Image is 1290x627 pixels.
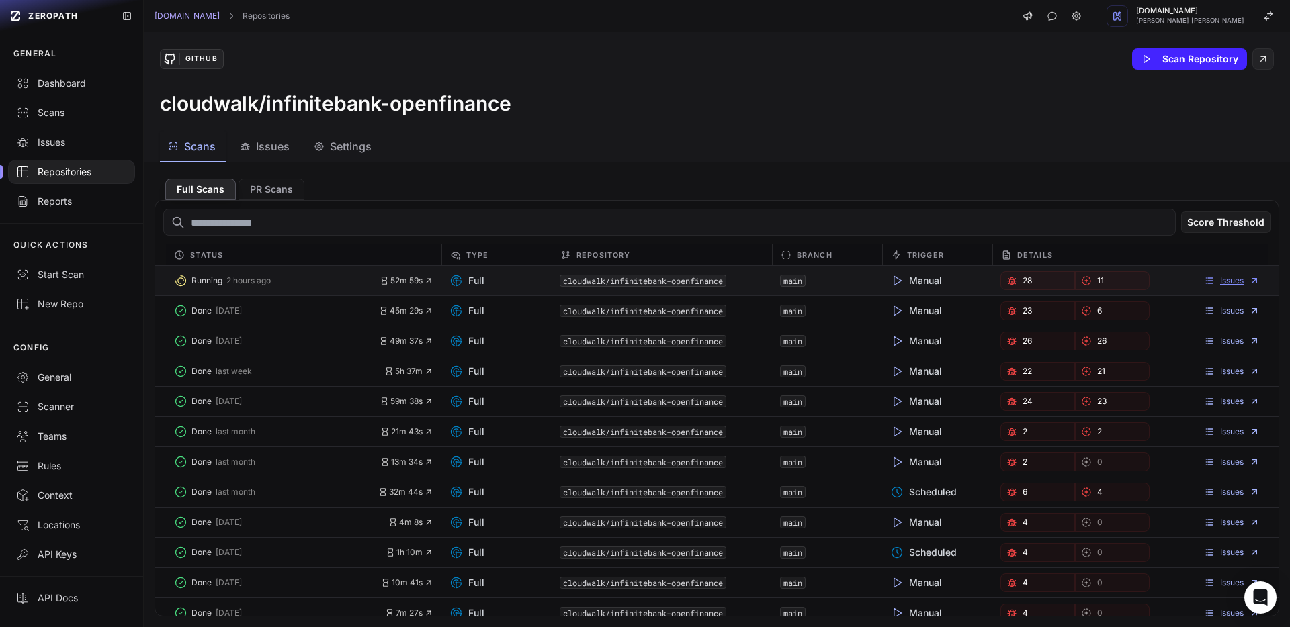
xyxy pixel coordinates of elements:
[1000,573,1075,592] a: 4
[216,305,242,316] span: [DATE]
[226,275,271,286] span: 2 hours ago
[560,456,726,468] code: cloudwalk/infinitebank-openfinance
[155,356,1279,386] div: Done last week 5h 37m Full cloudwalk/infinitebank-openfinance main Manual 22 21 Issues
[890,274,942,287] span: Manual
[379,305,433,316] button: 45m 29s
[388,517,433,528] button: 4m 8s
[226,11,236,21] svg: chevron right,
[890,304,942,318] span: Manual
[1023,336,1032,346] span: 26
[385,608,433,618] button: 7m 27s
[449,606,484,620] span: Full
[1097,456,1103,467] span: 0
[216,487,255,497] span: last month
[16,400,127,414] div: Scanner
[1097,547,1103,558] span: 0
[174,362,384,381] button: Done last week
[256,138,290,154] span: Issues
[783,426,802,437] a: main
[191,577,212,588] span: Done
[441,244,552,265] div: Type
[5,5,111,27] a: ZEROPATH
[1097,608,1103,618] span: 0
[1023,396,1033,407] span: 24
[783,487,802,497] a: main
[1023,305,1032,316] span: 23
[216,456,255,467] span: last month
[13,342,49,353] p: CONFIG
[1204,336,1260,346] a: Issues
[216,396,242,407] span: [DATE]
[1204,396,1260,407] a: Issues
[560,365,726,377] code: cloudwalk/infinitebank-openfinance
[1075,392,1150,411] button: 23
[1000,604,1075,622] a: 4
[386,547,433,558] button: 1h 10m
[16,591,127,605] div: API Docs
[1097,396,1107,407] span: 23
[381,577,433,588] button: 10m 41s
[1097,336,1107,346] span: 26
[380,275,433,286] button: 52m 59s
[1000,392,1075,411] button: 24
[449,516,484,529] span: Full
[191,336,212,346] span: Done
[216,547,242,558] span: [DATE]
[890,334,942,348] span: Manual
[1023,577,1028,588] span: 4
[384,366,433,377] button: 5h 37m
[13,240,89,250] p: QUICK ACTIONS
[1023,366,1032,377] span: 22
[1075,422,1150,441] button: 2
[449,395,484,408] span: Full
[992,244,1158,265] div: Details
[16,165,127,179] div: Repositories
[13,48,56,59] p: GENERAL
[1075,513,1150,532] a: 0
[216,336,242,346] span: [DATE]
[1097,366,1105,377] span: 21
[179,53,222,65] div: GitHub
[890,485,957,499] span: Scheduled
[1204,275,1260,286] a: Issues
[216,577,242,588] span: [DATE]
[216,608,242,618] span: [DATE]
[1023,456,1027,467] span: 2
[380,456,433,467] button: 13m 34s
[449,274,484,287] span: Full
[191,305,212,316] span: Done
[191,608,212,618] span: Done
[380,426,433,437] span: 21m 43s
[378,487,433,497] button: 32m 44s
[1204,577,1260,588] a: Issues
[1000,513,1075,532] a: 4
[1023,608,1028,618] span: 4
[191,366,212,377] span: Done
[16,548,127,561] div: API Keys
[560,546,726,559] code: cloudwalk/infinitebank-openfinance
[16,297,127,311] div: New Repo
[1000,452,1075,471] a: 2
[1000,301,1075,320] button: 23
[1075,483,1150,501] a: 4
[1204,547,1260,558] a: Issues
[1000,332,1075,350] button: 26
[783,547,802,558] a: main
[890,455,942,469] span: Manual
[155,326,1279,356] div: Done [DATE] 49m 37s Full cloudwalk/infinitebank-openfinance main Manual 26 26 Issues
[380,396,433,407] button: 59m 38s
[890,576,942,589] span: Manual
[890,606,942,620] span: Manual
